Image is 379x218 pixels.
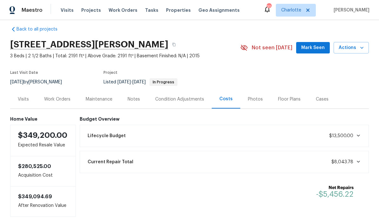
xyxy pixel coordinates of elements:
span: In Progress [150,80,177,84]
span: Current Repair Total [88,159,133,165]
span: $8,043.78 [331,160,353,164]
a: Back to all projects [10,26,71,32]
button: Copy Address [168,39,180,50]
b: Net Repairs [316,185,354,191]
span: $13,500.00 [329,134,353,138]
span: Project [103,71,117,74]
div: Work Orders [44,96,70,102]
div: Visits [18,96,29,102]
div: Photos [248,96,263,102]
div: Cases [316,96,329,102]
div: Notes [128,96,140,102]
div: Condition Adjustments [155,96,204,102]
div: After Renovation Value [10,186,76,217]
div: 70 [267,4,271,10]
span: -$5,456.22 [316,190,354,198]
h6: Home Value [10,116,76,122]
span: Actions [339,44,364,52]
span: Geo Assignments [198,7,240,13]
div: by [PERSON_NAME] [10,78,70,86]
span: Projects [81,7,101,13]
span: [DATE] [132,80,146,84]
span: Last Visit Date [10,71,38,74]
div: Floor Plans [278,96,301,102]
span: $349,200.00 [18,131,67,139]
span: Not seen [DATE] [252,45,292,51]
div: Costs [219,96,233,102]
span: 3 Beds | 2 1/2 Baths | Total: 2191 ft² | Above Grade: 2191 ft² | Basement Finished: N/A | 2015 [10,53,240,59]
div: Maintenance [86,96,112,102]
span: [DATE] [117,80,131,84]
span: Properties [166,7,191,13]
span: Lifecycle Budget [88,133,126,139]
span: $280,525.00 [18,164,51,169]
span: Charlotte [281,7,301,13]
button: Actions [334,42,369,54]
span: Visits [61,7,74,13]
span: Listed [103,80,177,84]
div: Acquisition Cost [10,156,76,186]
span: Maestro [22,7,43,13]
span: - [117,80,146,84]
span: Mark Seen [301,44,325,52]
button: Mark Seen [296,42,330,54]
span: Tasks [145,8,158,12]
span: [DATE] [10,80,23,84]
h6: Budget Overview [80,116,369,122]
div: Expected Resale Value [10,125,76,156]
span: Work Orders [109,7,137,13]
span: [PERSON_NAME] [331,7,369,13]
span: $349,094.69 [18,194,52,199]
